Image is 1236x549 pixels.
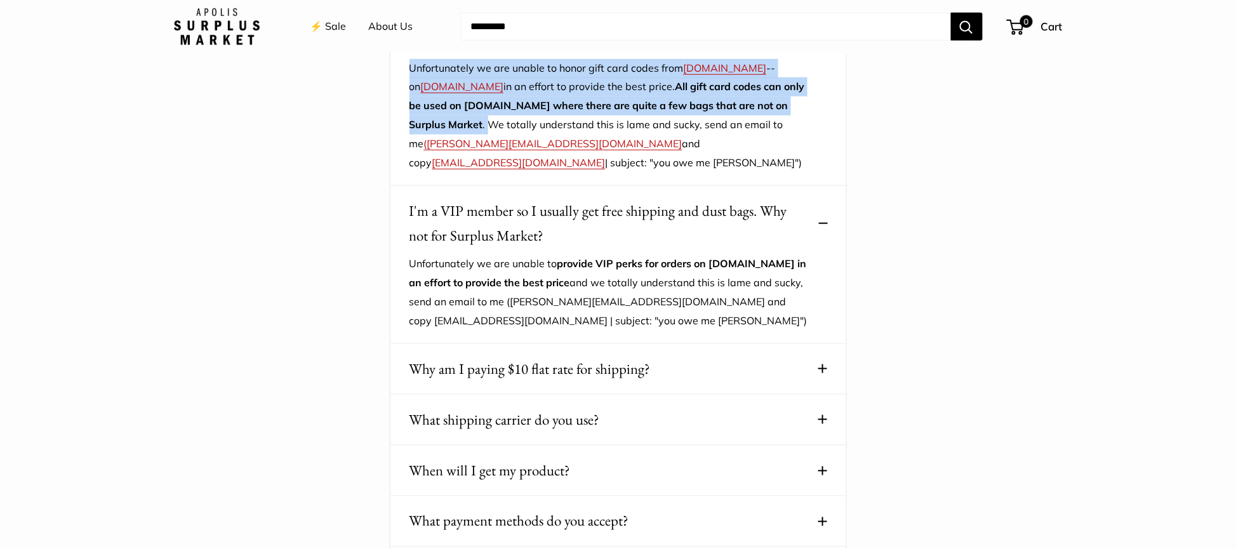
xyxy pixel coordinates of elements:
a: About Us [369,17,413,36]
strong: provide VIP perks for orders on [DOMAIN_NAME] in an effort to provide the best price [409,257,807,289]
a: [DOMAIN_NAME] [684,62,767,74]
a: 0 Cart [1008,17,1063,37]
a: ⚡️ Sale [310,17,347,36]
a: [EMAIL_ADDRESS][DOMAIN_NAME] [432,156,606,169]
p: Unfortunately we are unable to honor gift card codes from -- on in an effort to provide the best ... [409,59,808,173]
button: I'm a VIP member so I usually get free shipping and dust bags. Why not for Surplus Market? [409,199,827,248]
button: Search [951,13,983,41]
button: When will I get my product? [409,458,827,483]
a: [DOMAIN_NAME] [421,80,504,93]
strong: All gift card codes can only be used on [DOMAIN_NAME] where there are quite a few bags that are n... [409,80,805,131]
a: ([PERSON_NAME][EMAIL_ADDRESS][DOMAIN_NAME] [424,137,682,150]
button: What payment methods do you accept? [409,509,827,534]
img: Apolis: Surplus Market [174,8,260,45]
button: Why am I paying $10 flat rate for shipping? [409,357,827,381]
input: Search... [461,13,951,41]
span: 0 [1020,15,1032,28]
button: What shipping carrier do you use? [409,407,827,432]
span: Cart [1041,20,1063,33]
p: Unfortunately we are unable to and we totally understand this is lame and sucky, send an email to... [409,255,808,331]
